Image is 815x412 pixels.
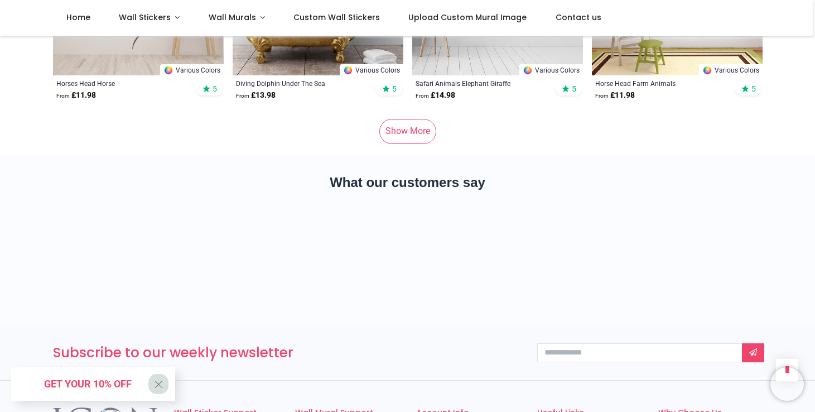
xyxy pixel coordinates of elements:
[66,12,90,23] span: Home
[751,84,756,94] span: 5
[236,90,276,101] strong: £ 13.98
[160,64,224,75] a: Various Colors
[416,79,547,88] a: Safari Animals Elephant Giraffe
[702,65,712,75] img: Color Wheel
[53,173,763,192] h2: What our customers say
[56,93,70,99] span: From
[770,367,804,401] iframe: Brevo live chat
[53,212,763,290] iframe: Customer reviews powered by Trustpilot
[699,64,763,75] a: Various Colors
[56,79,187,88] a: Horses Head Horse
[53,343,520,362] h3: Subscribe to our weekly newsletter
[56,90,96,101] strong: £ 11.98
[572,84,576,94] span: 5
[119,12,171,23] span: Wall Stickers
[213,84,217,94] span: 5
[209,12,256,23] span: Wall Murals
[236,79,367,88] a: Diving Dolphin Under The Sea
[392,84,397,94] span: 5
[236,93,249,99] span: From
[595,93,609,99] span: From
[340,64,403,75] a: Various Colors
[343,65,353,75] img: Color Wheel
[408,12,527,23] span: Upload Custom Mural Image
[416,93,429,99] span: From
[595,90,635,101] strong: £ 11.98
[163,65,173,75] img: Color Wheel
[519,64,583,75] a: Various Colors
[556,12,601,23] span: Contact us
[416,90,455,101] strong: £ 14.98
[523,65,533,75] img: Color Wheel
[595,79,726,88] a: Horse Head Farm Animals
[293,12,380,23] span: Custom Wall Stickers
[379,119,436,143] a: Show More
